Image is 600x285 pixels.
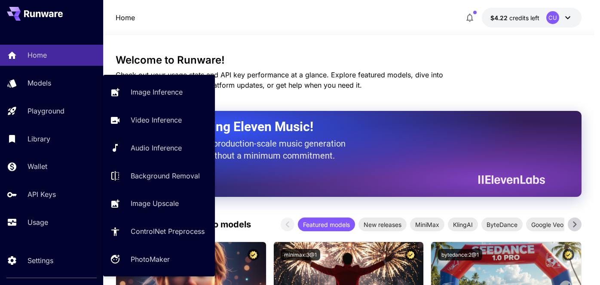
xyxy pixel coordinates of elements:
[28,189,56,199] p: API Keys
[481,220,523,229] span: ByteDance
[103,165,215,186] a: Background Removal
[131,87,183,97] p: Image Inference
[405,249,416,260] button: Certified Model – Vetted for best performance and includes a commercial license.
[546,11,559,24] div: CU
[448,220,478,229] span: KlingAI
[116,12,135,23] p: Home
[103,221,215,242] a: ControlNet Preprocess
[131,115,182,125] p: Video Inference
[28,161,47,172] p: Wallet
[358,220,407,229] span: New releases
[137,119,539,135] h2: Now Supporting Eleven Music!
[131,198,179,208] p: Image Upscale
[28,78,51,88] p: Models
[116,70,443,89] span: Check out your usage stats and API key performance at a glance. Explore featured models, dive int...
[298,220,355,229] span: Featured models
[509,14,539,21] span: credits left
[28,217,48,227] p: Usage
[410,220,444,229] span: MiniMax
[28,255,53,266] p: Settings
[526,220,569,229] span: Google Veo
[131,143,182,153] p: Audio Inference
[116,12,135,23] nav: breadcrumb
[248,249,259,260] button: Certified Model – Vetted for best performance and includes a commercial license.
[28,50,47,60] p: Home
[103,82,215,103] a: Image Inference
[482,8,582,28] button: $4.22401
[103,193,215,214] a: Image Upscale
[28,134,50,144] p: Library
[563,249,574,260] button: Certified Model – Vetted for best performance and includes a commercial license.
[490,14,509,21] span: $4.22
[438,249,482,260] button: bytedance:2@1
[281,249,320,260] button: minimax:3@1
[116,54,582,66] h3: Welcome to Runware!
[28,106,64,116] p: Playground
[103,138,215,159] a: Audio Inference
[103,110,215,131] a: Video Inference
[103,249,215,270] a: PhotoMaker
[137,138,352,162] p: The only way to get production-scale music generation from Eleven Labs without a minimum commitment.
[490,13,539,22] div: $4.22401
[131,254,170,264] p: PhotoMaker
[131,171,200,181] p: Background Removal
[131,226,205,236] p: ControlNet Preprocess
